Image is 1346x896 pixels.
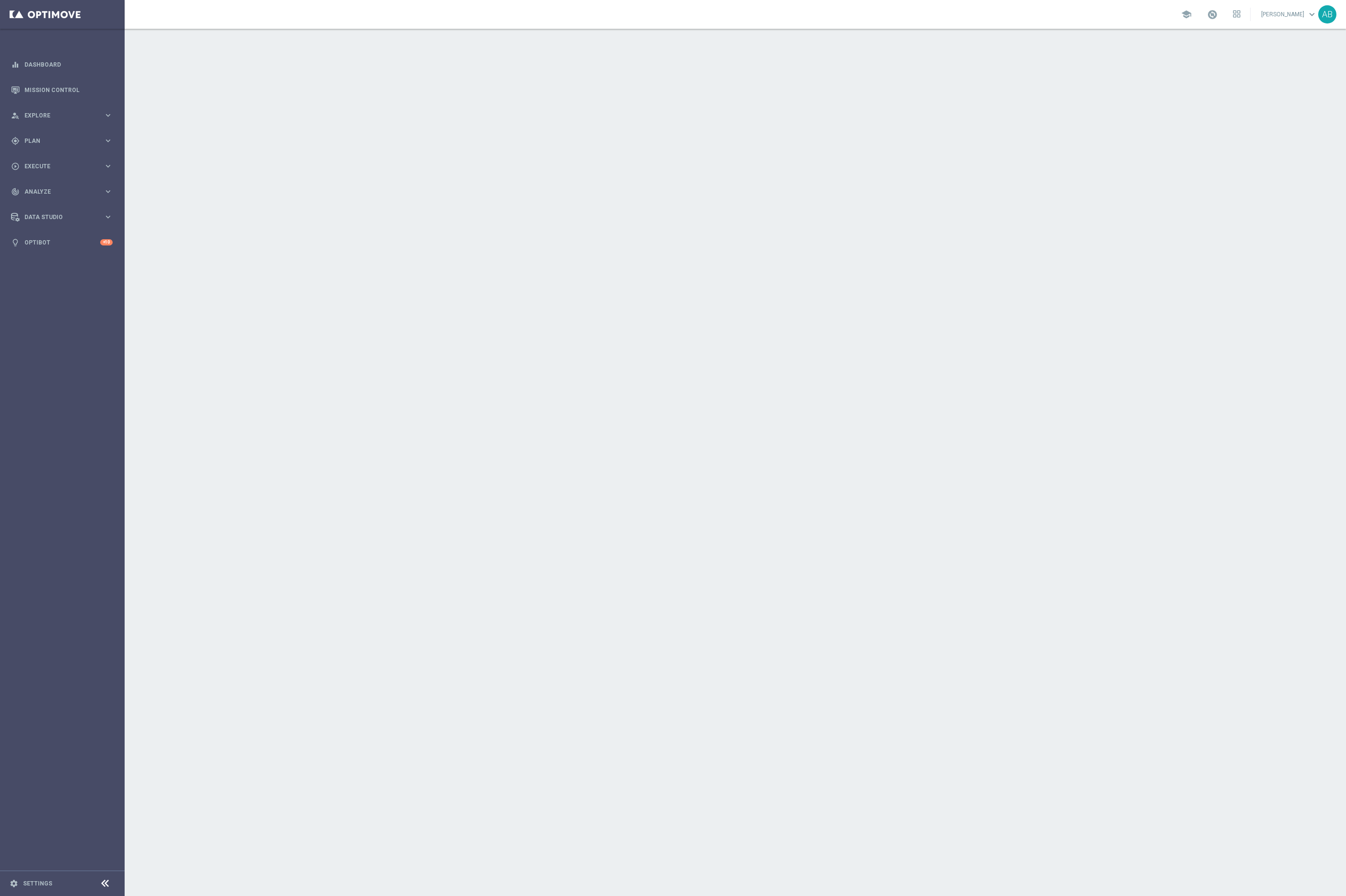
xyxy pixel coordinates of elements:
span: Analyze [24,189,104,195]
div: Plan [11,137,104,145]
a: [PERSON_NAME]keyboard_arrow_down [1260,7,1318,22]
span: school [1181,9,1192,20]
button: Data Studio keyboard_arrow_right [11,213,113,221]
a: Mission Control [24,77,113,103]
i: keyboard_arrow_right [104,187,113,196]
button: gps_fixed Plan keyboard_arrow_right [11,137,113,145]
button: person_search Explore keyboard_arrow_right [11,112,113,119]
div: Analyze [11,187,104,196]
i: settings [10,879,18,888]
span: Execute [24,163,104,169]
div: Explore [11,111,104,120]
div: Data Studio [11,213,104,221]
button: lightbulb Optibot +10 [11,239,113,246]
span: Data Studio [24,214,104,220]
span: Explore [24,113,104,118]
div: Execute [11,162,104,171]
span: Plan [24,138,104,144]
a: Settings [23,881,52,886]
div: Optibot [11,230,113,255]
button: play_circle_outline Execute keyboard_arrow_right [11,163,113,170]
span: keyboard_arrow_down [1307,9,1317,20]
a: Optibot [24,230,100,255]
button: equalizer Dashboard [11,61,113,69]
i: track_changes [11,187,20,196]
a: Dashboard [24,52,113,77]
i: lightbulb [11,238,20,247]
i: keyboard_arrow_right [104,162,113,171]
button: Mission Control [11,86,113,94]
i: keyboard_arrow_right [104,111,113,120]
div: Mission Control [11,77,113,103]
div: Dashboard [11,52,113,77]
i: gps_fixed [11,137,20,145]
i: person_search [11,111,20,120]
i: keyboard_arrow_right [104,212,113,221]
div: AB [1318,5,1336,23]
i: keyboard_arrow_right [104,136,113,145]
i: equalizer [11,60,20,69]
div: +10 [100,239,113,245]
button: track_changes Analyze keyboard_arrow_right [11,188,113,196]
i: play_circle_outline [11,162,20,171]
